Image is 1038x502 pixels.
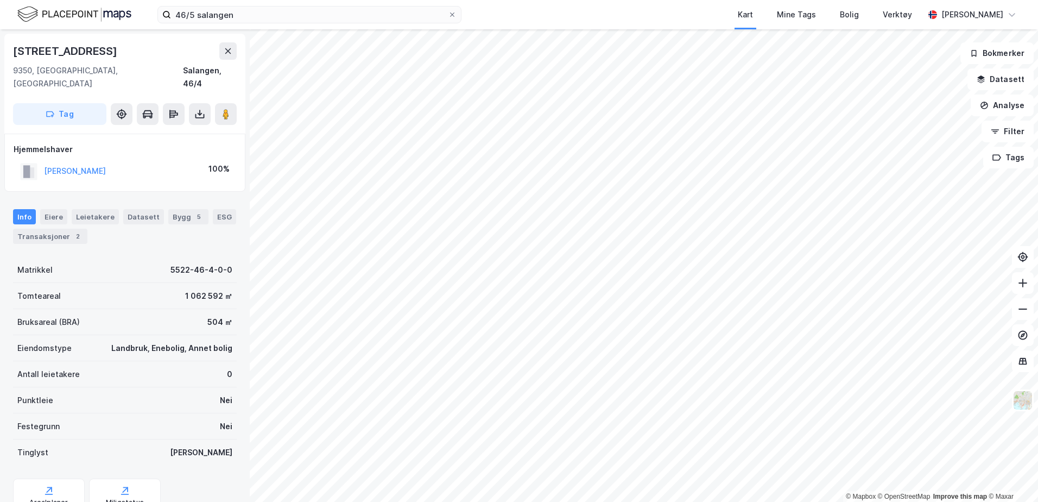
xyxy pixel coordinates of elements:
a: Mapbox [846,493,876,500]
iframe: Chat Widget [984,450,1038,502]
div: Tinglyst [17,446,48,459]
div: Eiendomstype [17,342,72,355]
div: Punktleie [17,394,53,407]
div: [PERSON_NAME] [941,8,1003,21]
div: [PERSON_NAME] [170,446,232,459]
div: Hjemmelshaver [14,143,236,156]
button: Tags [983,147,1034,168]
div: 9350, [GEOGRAPHIC_DATA], [GEOGRAPHIC_DATA] [13,64,183,90]
div: Matrikkel [17,263,53,277]
div: Mine Tags [777,8,816,21]
button: Filter [982,121,1034,142]
a: Improve this map [933,493,987,500]
div: [STREET_ADDRESS] [13,42,119,60]
div: 100% [208,162,230,175]
div: Landbruk, Enebolig, Annet bolig [111,342,232,355]
button: Tag [13,103,106,125]
div: Datasett [123,209,164,224]
div: Bygg [168,209,208,224]
div: Tomteareal [17,290,61,303]
div: Verktøy [883,8,912,21]
button: Analyse [971,95,1034,116]
div: 0 [227,368,232,381]
div: ESG [213,209,236,224]
div: Salangen, 46/4 [183,64,237,90]
div: Bolig [840,8,859,21]
div: 5 [193,211,204,222]
div: Bruksareal (BRA) [17,316,80,329]
input: Søk på adresse, matrikkel, gårdeiere, leietakere eller personer [171,7,448,23]
div: Antall leietakere [17,368,80,381]
div: Eiere [40,209,67,224]
img: Z [1012,390,1033,411]
div: 504 ㎡ [207,316,232,329]
div: Leietakere [72,209,119,224]
div: Nei [220,420,232,433]
div: Festegrunn [17,420,60,433]
div: Kart [738,8,753,21]
div: Transaksjoner [13,229,87,244]
div: Info [13,209,36,224]
a: OpenStreetMap [878,493,931,500]
button: Bokmerker [960,42,1034,64]
div: 5522-46-4-0-0 [170,263,232,277]
div: Nei [220,394,232,407]
div: 2 [72,231,83,242]
button: Datasett [967,68,1034,90]
div: 1 062 592 ㎡ [185,290,232,303]
img: logo.f888ab2527a4732fd821a326f86c7f29.svg [17,5,131,24]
